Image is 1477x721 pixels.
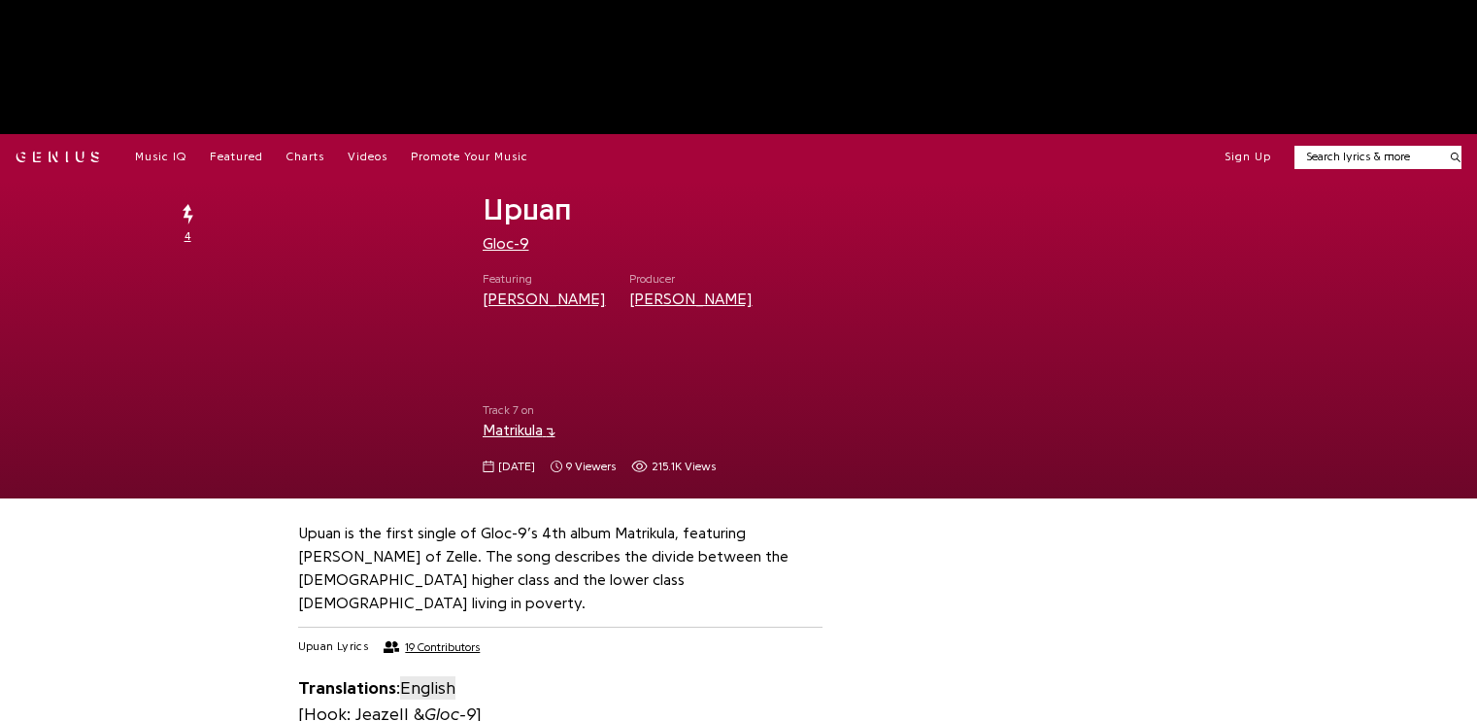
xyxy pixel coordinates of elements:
a: Charts [286,150,324,165]
span: 215.1K views [652,459,716,475]
a: Gloc-9 [483,236,529,252]
span: Upuan [483,194,572,225]
span: 19 Contributors [405,640,480,654]
span: Track 7 on [483,402,857,419]
a: Music IQ [135,150,186,165]
span: 9 viewers [566,459,616,475]
a: Upuan is the first single of Gloc-9’s 4th album Matrikula, featuring [PERSON_NAME] of Zelle. The ... [298,526,789,611]
h2: Upuan Lyrics [298,639,369,655]
span: English [400,676,455,700]
span: Promote Your Music [411,151,528,162]
a: Videos [348,150,387,165]
span: Producer [629,271,753,288]
span: 9 viewers [551,459,616,475]
span: 215,075 views [631,459,716,475]
span: Featuring [483,271,606,288]
a: English [400,674,455,701]
a: Matrikula [483,423,555,438]
span: Charts [286,151,324,162]
a: Featured [210,150,263,165]
a: Promote Your Music [411,150,528,165]
button: 19 Contributors [384,640,480,654]
input: Search lyrics & more [1294,149,1439,165]
span: Videos [348,151,387,162]
button: Sign Up [1225,150,1271,165]
span: Featured [210,151,263,162]
b: Translations [298,679,396,697]
a: [PERSON_NAME] [629,292,753,307]
span: Music IQ [135,151,186,162]
a: [PERSON_NAME] [483,292,606,307]
span: 4 [185,228,191,245]
span: [DATE] [498,459,535,475]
